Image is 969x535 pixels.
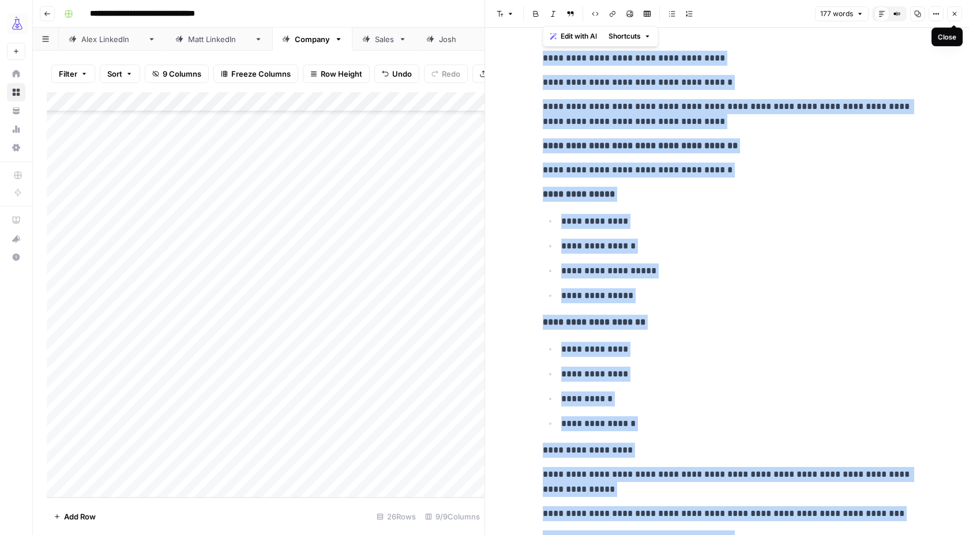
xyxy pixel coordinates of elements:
[145,65,209,83] button: 9 Columns
[7,248,25,266] button: Help + Support
[352,28,416,51] a: Sales
[107,68,122,80] span: Sort
[59,68,77,80] span: Filter
[7,230,25,247] div: What's new?
[820,9,853,19] span: 177 words
[375,33,394,45] div: Sales
[213,65,298,83] button: Freeze Columns
[424,65,468,83] button: Redo
[7,120,25,138] a: Usage
[188,33,250,45] div: [PERSON_NAME]
[609,31,641,42] span: Shortcuts
[420,507,484,526] div: 9/9 Columns
[546,29,602,44] button: Edit with AI
[64,511,96,522] span: Add Row
[439,33,501,45] div: [PERSON_NAME]
[163,68,201,80] span: 9 Columns
[416,28,523,51] a: [PERSON_NAME]
[372,507,420,526] div: 26 Rows
[7,138,25,157] a: Settings
[604,29,656,44] button: Shortcuts
[7,229,25,248] button: What's new?
[295,33,330,45] div: Company
[100,65,140,83] button: Sort
[51,65,95,83] button: Filter
[7,13,28,34] img: AirOps Growth Logo
[321,68,362,80] span: Row Height
[7,101,25,120] a: Your Data
[303,65,370,83] button: Row Height
[938,32,956,42] div: Close
[7,211,25,229] a: AirOps Academy
[231,68,291,80] span: Freeze Columns
[561,31,597,42] span: Edit with AI
[166,28,272,51] a: [PERSON_NAME]
[815,6,869,21] button: 177 words
[442,68,460,80] span: Redo
[392,68,412,80] span: Undo
[81,33,143,45] div: [PERSON_NAME]
[59,28,166,51] a: [PERSON_NAME]
[7,65,25,83] a: Home
[272,28,352,51] a: Company
[7,83,25,101] a: Browse
[374,65,419,83] button: Undo
[47,507,103,526] button: Add Row
[7,9,25,38] button: Workspace: AirOps Growth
